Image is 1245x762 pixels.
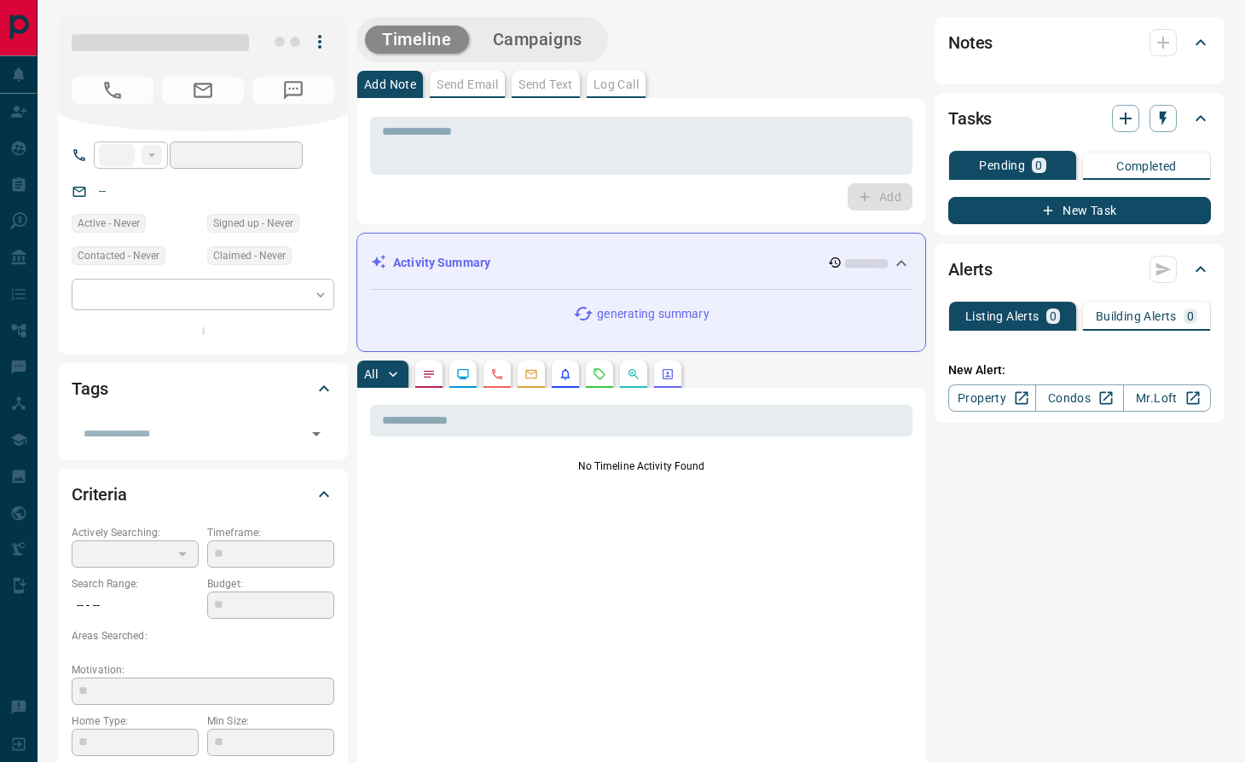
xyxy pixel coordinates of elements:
[72,77,153,104] span: No Number
[72,662,334,678] p: Motivation:
[1116,160,1177,172] p: Completed
[593,367,606,381] svg: Requests
[948,256,993,283] h2: Alerts
[948,197,1211,224] button: New Task
[948,384,1036,412] a: Property
[207,576,334,592] p: Budget:
[476,26,599,54] button: Campaigns
[948,249,1211,290] div: Alerts
[304,422,328,446] button: Open
[948,22,1211,63] div: Notes
[948,98,1211,139] div: Tasks
[72,481,127,508] h2: Criteria
[162,77,244,104] span: No Email
[1096,310,1177,322] p: Building Alerts
[422,367,436,381] svg: Notes
[965,310,1039,322] p: Listing Alerts
[99,184,106,198] a: --
[207,525,334,540] p: Timeframe:
[72,628,334,644] p: Areas Searched:
[979,159,1025,171] p: Pending
[72,576,199,592] p: Search Range:
[364,368,378,380] p: All
[948,105,992,132] h2: Tasks
[72,368,334,409] div: Tags
[661,367,675,381] svg: Agent Actions
[1035,384,1123,412] a: Condos
[72,375,107,402] h2: Tags
[948,361,1211,379] p: New Alert:
[370,459,912,474] p: No Timeline Activity Found
[364,78,416,90] p: Add Note
[72,525,199,540] p: Actively Searching:
[524,367,538,381] svg: Emails
[559,367,572,381] svg: Listing Alerts
[597,305,709,323] p: generating summary
[207,713,334,729] p: Min Size:
[1187,310,1194,322] p: 0
[948,29,993,56] h2: Notes
[78,215,140,232] span: Active - Never
[490,367,504,381] svg: Calls
[78,247,159,264] span: Contacted - Never
[365,26,469,54] button: Timeline
[456,367,470,381] svg: Lead Browsing Activity
[72,474,334,515] div: Criteria
[1035,159,1042,171] p: 0
[72,713,199,729] p: Home Type:
[72,592,199,620] p: -- - --
[1123,384,1211,412] a: Mr.Loft
[371,247,912,279] div: Activity Summary
[213,215,293,232] span: Signed up - Never
[627,367,640,381] svg: Opportunities
[393,254,490,272] p: Activity Summary
[213,247,286,264] span: Claimed - Never
[252,77,334,104] span: No Number
[1050,310,1057,322] p: 0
